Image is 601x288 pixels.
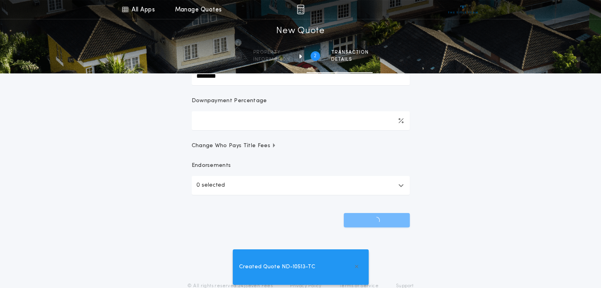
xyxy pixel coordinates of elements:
img: img [297,5,304,14]
h1: New Quote [276,25,324,37]
h2: 2 [314,53,317,59]
button: 0 selected [192,176,410,195]
p: 0 selected [196,181,225,190]
span: Change Who Pays Title Fees [192,142,277,150]
p: Downpayment Percentage [192,97,267,105]
input: Downpayment Percentage [192,111,410,130]
img: vs-icon [448,6,478,13]
span: Created Quote ND-10513-TC [239,263,315,271]
p: Endorsements [192,162,410,170]
button: Change Who Pays Title Fees [192,142,410,150]
span: Property [253,49,290,56]
input: New Loan Amount [192,66,410,85]
span: Transaction [331,49,369,56]
span: information [253,56,290,63]
span: details [331,56,369,63]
